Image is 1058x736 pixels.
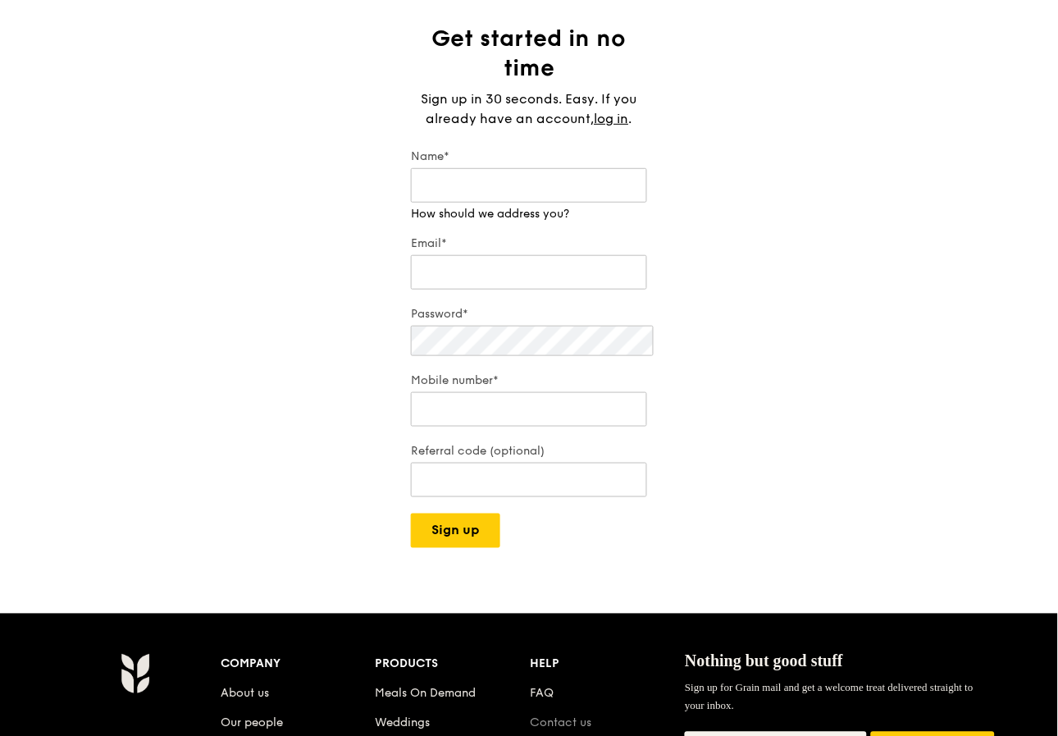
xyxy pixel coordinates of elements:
label: Password* [411,306,647,322]
a: log in [595,109,629,129]
label: Name* [411,149,647,165]
div: Company [221,653,376,676]
a: Contact us [531,716,592,730]
label: Mobile number* [411,373,647,389]
a: About us [221,687,269,701]
span: Sign up for Grain mail and get a welcome treat delivered straight to your inbox. [685,682,974,712]
span: Nothing but good stuff [685,652,843,670]
label: Referral code (optional) [411,443,647,459]
h1: Get started in no time [411,24,647,83]
label: Email* [411,235,647,252]
span: Sign up in 30 seconds. Easy. If you already have an account, [422,91,637,126]
img: Grain [121,653,149,694]
button: Sign up [411,514,500,548]
a: FAQ [531,687,554,701]
a: Meals On Demand [376,687,477,701]
span: . [629,111,632,126]
a: Our people [221,716,283,730]
div: Products [376,653,531,676]
a: Weddings [376,716,431,730]
div: Help [531,653,686,676]
div: How should we address you? [411,206,647,222]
